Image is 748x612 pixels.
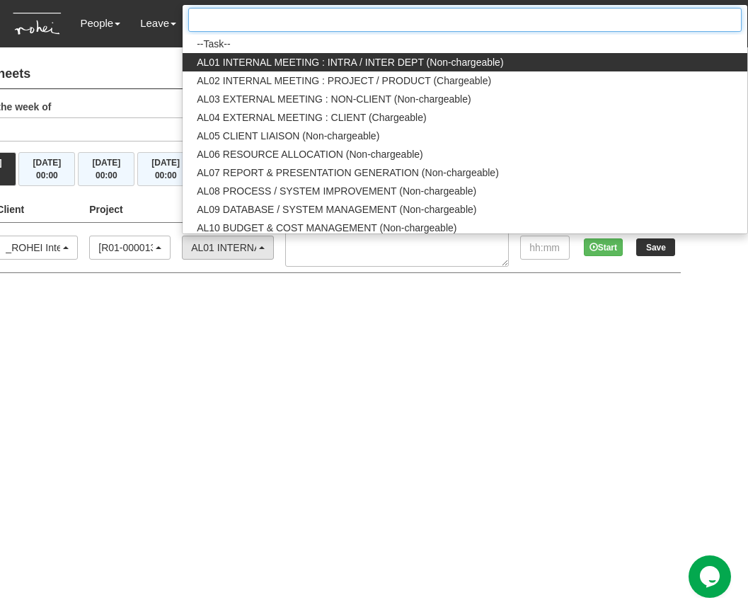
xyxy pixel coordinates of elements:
[191,241,256,255] div: AL01 INTERNAL MEETING : INTRA / INTER DEPT (Non-chargeable)
[80,7,120,40] a: People
[197,166,499,180] span: AL07 REPORT & PRESENTATION GENERATION (Non-chargeable)
[197,184,476,198] span: AL08 PROCESS / SYSTEM IMPROVEMENT (Non-chargeable)
[98,241,153,255] div: [R01-000013] Project Management
[36,171,58,180] span: 00:00
[140,7,176,40] a: Leave
[197,202,476,216] span: AL09 DATABASE / SYSTEM MANAGEMENT (Non-chargeable)
[197,74,491,88] span: AL02 INTERNAL MEETING : PROJECT / PRODUCT (Chargeable)
[78,152,134,186] button: [DATE]00:00
[155,171,177,180] span: 00:00
[84,197,176,223] th: Project
[18,152,75,186] button: [DATE]00:00
[197,37,230,51] span: --Task--
[176,197,280,223] th: Project Task
[89,236,171,260] button: [R01-000013] Project Management
[520,236,570,260] input: hh:mm
[636,238,675,256] input: Save
[197,221,456,235] span: AL10 BUDGET & COST MANAGEMENT (Non-chargeable)
[188,8,742,32] input: Search
[197,110,426,125] span: AL04 EXTERNAL MEETING : CLIENT (Chargeable)
[197,92,471,106] span: AL03 EXTERNAL MEETING : NON-CLIENT (Non-chargeable)
[197,55,503,69] span: AL01 INTERNAL MEETING : INTRA / INTER DEPT (Non-chargeable)
[6,241,60,255] div: _ROHEI Internal
[689,555,734,598] iframe: chat widget
[137,152,194,186] button: [DATE]00:00
[182,236,274,260] button: AL01 INTERNAL MEETING : INTRA / INTER DEPT (Non-chargeable)
[584,238,623,256] button: Start
[197,129,379,143] span: AL05 CLIENT LIAISON (Non-chargeable)
[96,171,117,180] span: 00:00
[197,147,423,161] span: AL06 RESOURCE ALLOCATION (Non-chargeable)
